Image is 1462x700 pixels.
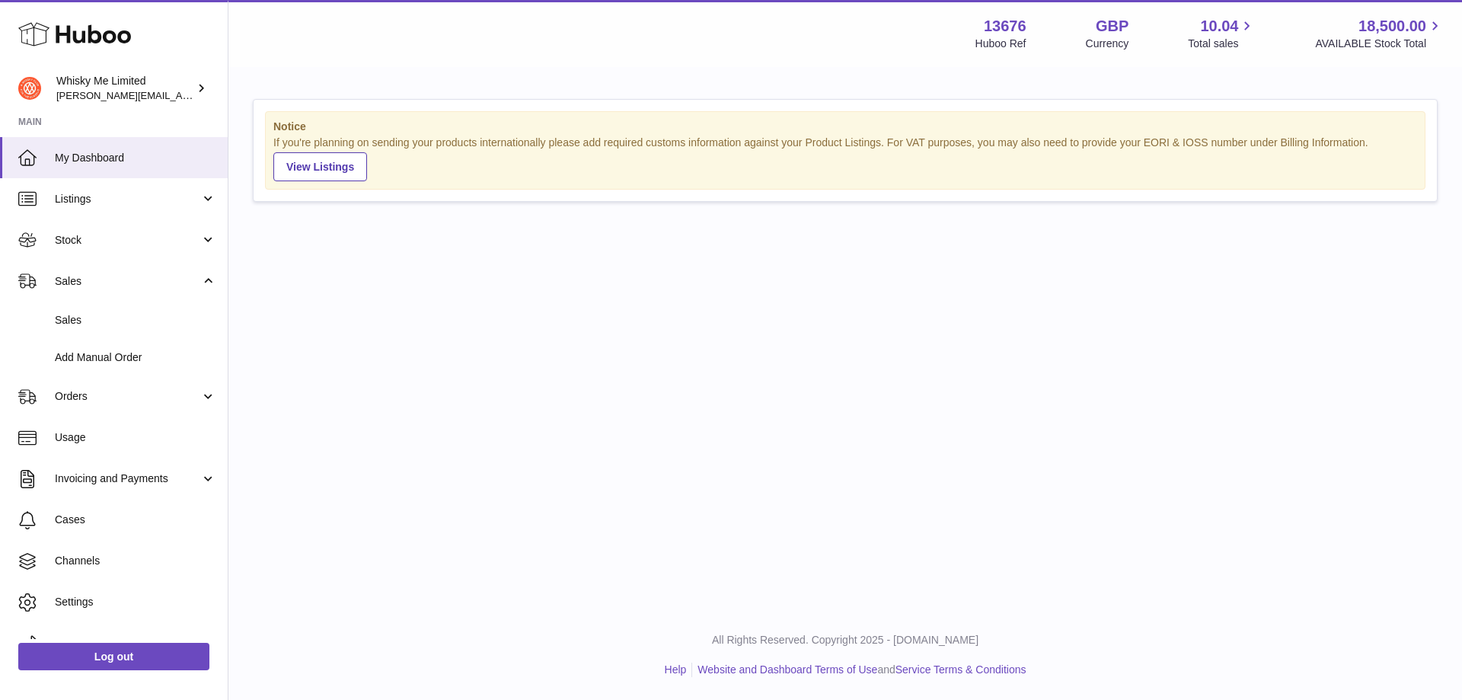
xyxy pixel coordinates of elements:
a: View Listings [273,152,367,181]
span: Orders [55,389,200,404]
span: Sales [55,313,216,328]
a: Log out [18,643,209,670]
span: Sales [55,274,200,289]
span: Usage [55,430,216,445]
div: Huboo Ref [975,37,1026,51]
span: Total sales [1188,37,1256,51]
span: AVAILABLE Stock Total [1315,37,1444,51]
a: 18,500.00 AVAILABLE Stock Total [1315,16,1444,51]
a: 10.04 Total sales [1188,16,1256,51]
strong: GBP [1096,16,1128,37]
span: Listings [55,192,200,206]
a: Help [665,663,687,676]
span: Settings [55,595,216,609]
li: and [692,663,1026,677]
span: Add Manual Order [55,350,216,365]
span: Cases [55,513,216,527]
span: Stock [55,233,200,248]
div: If you're planning on sending your products internationally please add required customs informati... [273,136,1417,181]
span: 18,500.00 [1358,16,1426,37]
a: Website and Dashboard Terms of Use [697,663,877,676]
img: frances@whiskyshop.com [18,77,41,100]
strong: 13676 [984,16,1026,37]
span: Channels [55,554,216,568]
p: All Rights Reserved. Copyright 2025 - [DOMAIN_NAME] [241,633,1450,647]
div: Currency [1086,37,1129,51]
span: 10.04 [1200,16,1238,37]
a: Service Terms & Conditions [895,663,1026,676]
strong: Notice [273,120,1417,134]
span: Invoicing and Payments [55,471,200,486]
span: [PERSON_NAME][EMAIL_ADDRESS][DOMAIN_NAME] [56,89,305,101]
span: My Dashboard [55,151,216,165]
span: Returns [55,636,216,650]
div: Whisky Me Limited [56,74,193,103]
